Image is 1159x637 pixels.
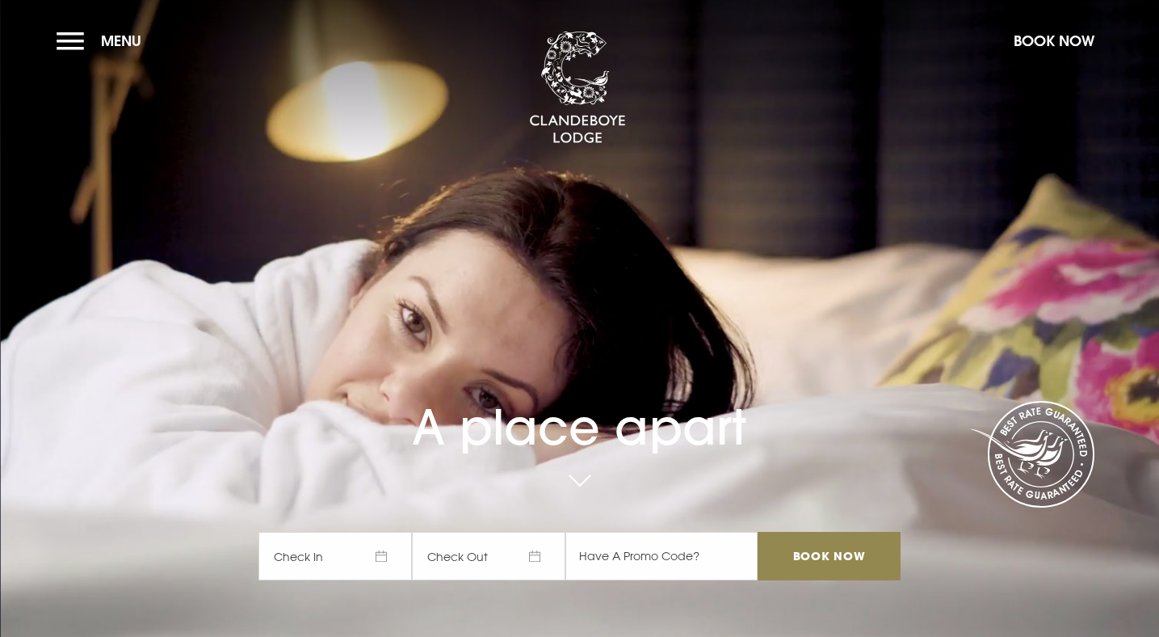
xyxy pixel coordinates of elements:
img: Clandeboye Lodge [529,32,626,145]
span: Check In [258,532,412,580]
span: Menu [101,32,141,50]
input: Book Now [758,532,900,580]
button: Book Now [1006,23,1102,58]
span: Check Out [412,532,565,580]
input: Have A Promo Code? [565,532,758,580]
button: Menu [57,23,149,58]
h1: A place apart [258,360,900,456]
